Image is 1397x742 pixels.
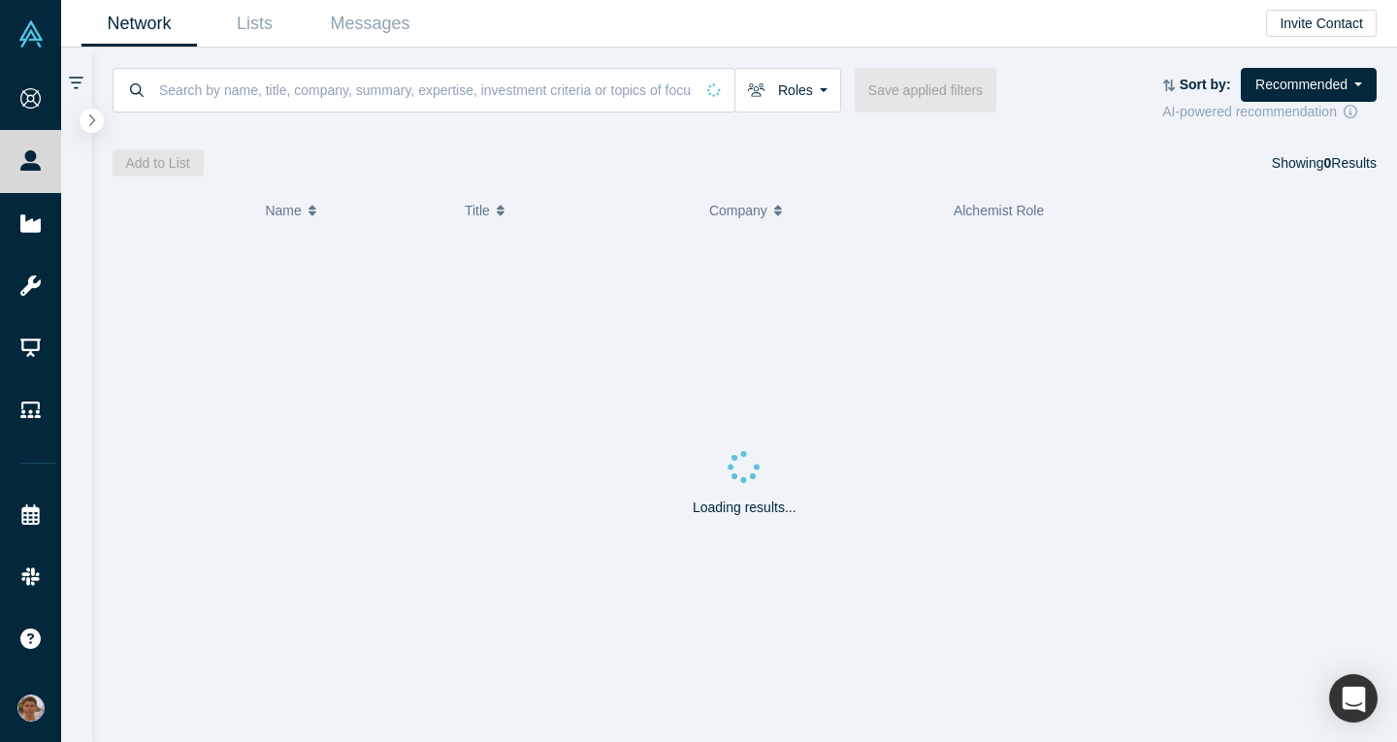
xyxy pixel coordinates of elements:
[734,68,841,113] button: Roles
[954,203,1044,218] span: Alchemist Role
[17,694,45,722] img: Mikhail Baklanov's Account
[1324,155,1332,171] strong: 0
[17,20,45,48] img: Alchemist Vault Logo
[1272,149,1377,177] div: Showing
[465,190,490,231] span: Title
[709,190,933,231] button: Company
[693,498,796,518] p: Loading results...
[709,190,767,231] span: Company
[265,190,444,231] button: Name
[157,67,694,113] input: Search by name, title, company, summary, expertise, investment criteria or topics of focus
[197,1,312,47] a: Lists
[113,149,204,177] button: Add to List
[1266,10,1377,37] button: Invite Contact
[1241,68,1377,102] button: Recommended
[1180,77,1231,92] strong: Sort by:
[81,1,197,47] a: Network
[312,1,428,47] a: Messages
[465,190,689,231] button: Title
[855,68,996,113] button: Save applied filters
[1324,155,1377,171] span: Results
[265,190,301,231] span: Name
[1162,102,1377,122] div: AI-powered recommendation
